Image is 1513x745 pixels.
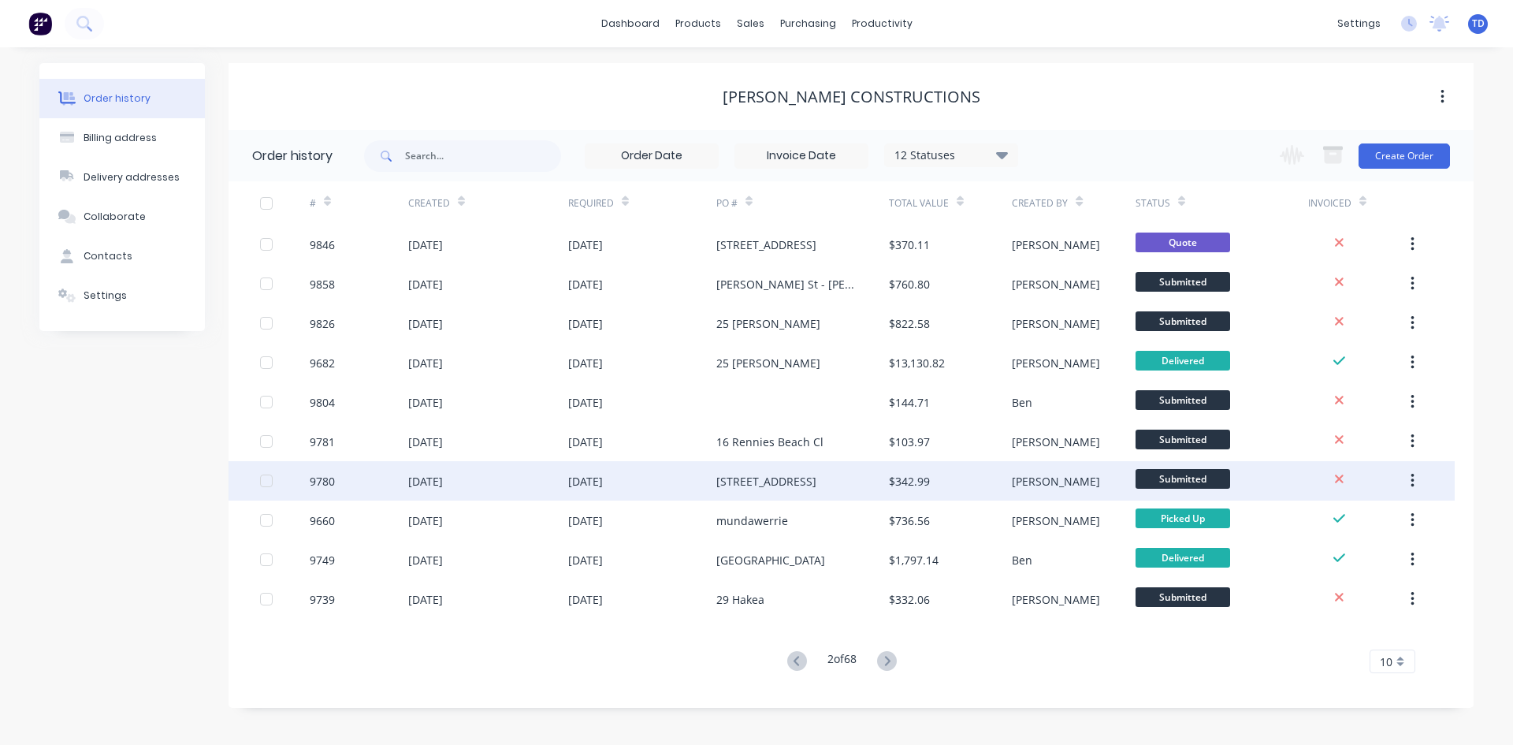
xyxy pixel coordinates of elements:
div: 2 of 68 [827,650,857,673]
div: sales [729,12,772,35]
div: [PERSON_NAME] St - [PERSON_NAME] [716,276,857,292]
div: 25 [PERSON_NAME] [716,355,820,371]
div: [DATE] [408,473,443,490]
div: Contacts [84,249,132,263]
span: Delivered [1136,548,1230,568]
button: Billing address [39,118,205,158]
div: Collaborate [84,210,146,224]
a: dashboard [593,12,667,35]
div: [PERSON_NAME] [1012,473,1100,490]
div: 9739 [310,591,335,608]
button: Contacts [39,237,205,276]
div: Order history [252,147,333,166]
div: $13,130.82 [889,355,945,371]
div: [DATE] [568,473,603,490]
div: 16 Rennies Beach Cl [716,434,823,450]
div: Invoiced [1308,196,1351,210]
div: [DATE] [568,552,603,568]
div: [DATE] [568,237,603,253]
div: mundawerrie [716,512,788,529]
span: Delivered [1136,351,1230,371]
input: Search... [405,140,561,172]
div: 9660 [310,512,335,529]
div: $736.56 [889,512,930,529]
div: productivity [844,12,920,35]
div: Status [1136,181,1308,225]
div: [DATE] [568,512,603,529]
div: $1,797.14 [889,552,939,568]
div: [PERSON_NAME] [1012,355,1100,371]
div: [DATE] [408,512,443,529]
span: Submitted [1136,390,1230,410]
div: [DATE] [408,394,443,411]
span: 10 [1380,654,1392,670]
div: $342.99 [889,473,930,490]
div: Created By [1012,181,1135,225]
div: [DATE] [568,355,603,371]
div: [PERSON_NAME] [1012,276,1100,292]
div: Delivery addresses [84,170,180,184]
div: [DATE] [408,591,443,608]
button: Settings [39,276,205,315]
div: products [667,12,729,35]
div: Billing address [84,131,157,145]
div: $144.71 [889,394,930,411]
span: TD [1472,17,1485,31]
div: PO # [716,196,738,210]
div: [DATE] [408,276,443,292]
div: Order history [84,91,151,106]
div: $103.97 [889,434,930,450]
div: Total Value [889,196,949,210]
div: Ben [1012,552,1032,568]
div: [DATE] [408,315,443,332]
div: 9781 [310,434,335,450]
div: Invoiced [1308,181,1407,225]
div: [DATE] [408,434,443,450]
div: purchasing [772,12,844,35]
div: [PERSON_NAME] [1012,591,1100,608]
div: [DATE] [568,434,603,450]
div: Required [568,181,716,225]
div: [DATE] [568,276,603,292]
div: Status [1136,196,1170,210]
span: Quote [1136,233,1230,252]
div: [DATE] [568,315,603,332]
div: # [310,181,408,225]
div: [DATE] [408,552,443,568]
input: Order Date [585,144,718,168]
div: [PERSON_NAME] [1012,434,1100,450]
div: Created By [1012,196,1068,210]
div: 12 Statuses [885,147,1017,164]
span: Submitted [1136,272,1230,292]
div: [PERSON_NAME] Constructions [723,88,980,106]
button: Collaborate [39,197,205,237]
span: Submitted [1136,311,1230,331]
div: 9804 [310,394,335,411]
div: 9749 [310,552,335,568]
div: $332.06 [889,591,930,608]
div: 9846 [310,237,335,253]
button: Order history [39,79,205,118]
span: Submitted [1136,469,1230,489]
div: Required [568,196,614,210]
span: Submitted [1136,430,1230,449]
div: [STREET_ADDRESS] [716,237,816,253]
div: Total Value [889,181,1012,225]
div: Created [408,181,568,225]
div: [PERSON_NAME] [1012,315,1100,332]
div: $822.58 [889,315,930,332]
input: Invoice Date [735,144,868,168]
div: 9858 [310,276,335,292]
div: [DATE] [408,237,443,253]
div: $760.80 [889,276,930,292]
div: # [310,196,316,210]
div: 9826 [310,315,335,332]
button: Delivery addresses [39,158,205,197]
div: [PERSON_NAME] [1012,237,1100,253]
div: Settings [84,289,127,303]
span: Picked Up [1136,508,1230,528]
div: [DATE] [568,394,603,411]
div: [GEOGRAPHIC_DATA] [716,552,825,568]
div: settings [1329,12,1388,35]
div: [DATE] [408,355,443,371]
